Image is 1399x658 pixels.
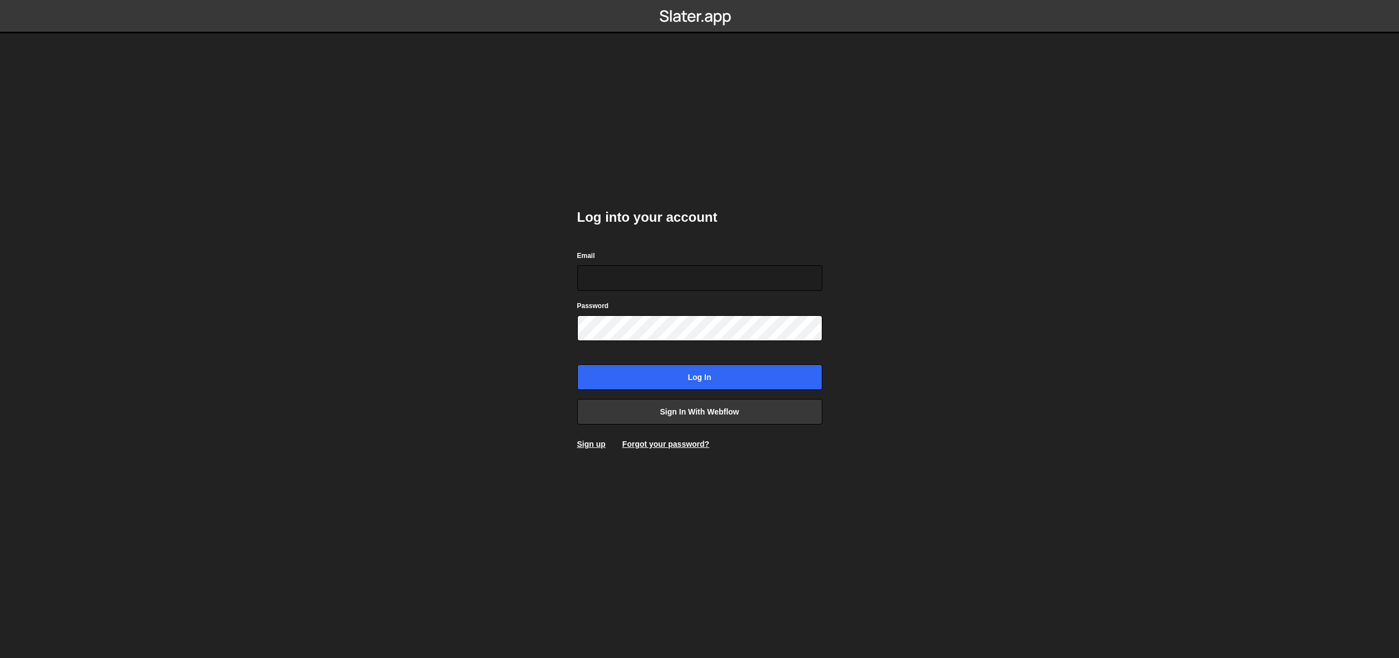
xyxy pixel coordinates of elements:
h2: Log into your account [577,208,822,226]
label: Password [577,300,609,311]
a: Sign up [577,440,606,449]
input: Log in [577,364,822,390]
a: Sign in with Webflow [577,399,822,425]
a: Forgot your password? [622,440,709,449]
label: Email [577,250,595,261]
